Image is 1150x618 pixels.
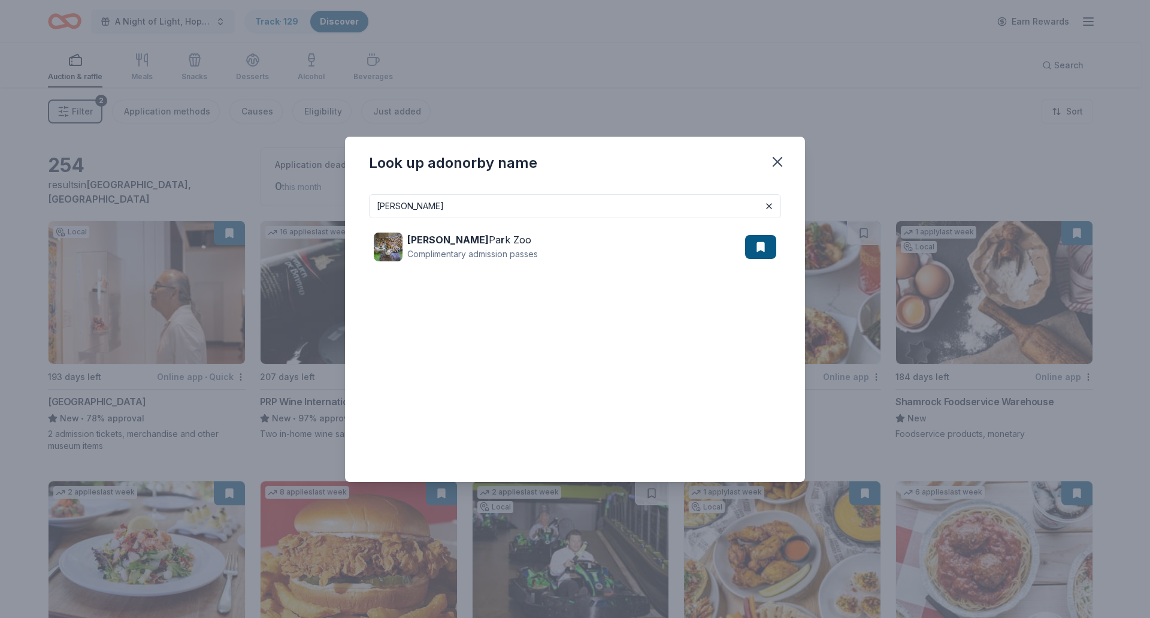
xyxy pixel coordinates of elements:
strong: [PERSON_NAME] [407,234,489,246]
div: Pa k Zoo [407,233,538,247]
div: Complimentary admission passes [407,247,538,261]
strong: r [501,234,505,246]
img: Image for Reid Park Zoo [374,233,402,261]
div: Look up a donor by name [369,153,537,173]
input: Search [369,194,781,218]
